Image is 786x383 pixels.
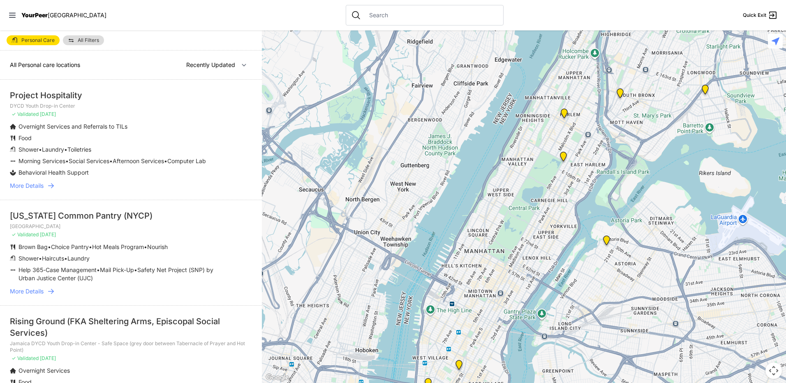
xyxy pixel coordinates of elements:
span: Help 365-Case Management [18,266,97,273]
span: Personal Care [21,38,55,43]
span: ✓ Validated [12,111,39,117]
span: Morning Services [18,157,65,164]
a: YourPeer[GEOGRAPHIC_DATA] [21,13,106,18]
p: DYCD Youth Drop-in Center [10,103,252,109]
span: • [134,266,137,273]
div: Living Room 24-Hour Drop-In Center [700,85,710,98]
span: [DATE] [40,355,56,361]
a: More Details [10,182,252,190]
span: Laundry [67,255,90,262]
span: More Details [10,182,44,190]
a: Open this area in Google Maps (opens a new window) [264,372,291,383]
span: • [109,157,113,164]
img: Google [264,372,291,383]
p: [GEOGRAPHIC_DATA] [10,223,252,230]
span: Brown Bag [18,243,48,250]
span: Behavioral Health Support [18,169,89,176]
div: [US_STATE] Common Pantry (NYCP) [10,210,252,221]
span: Haircuts [42,255,64,262]
a: More Details [10,287,252,295]
p: Jamaica DYCD Youth Drop-in Center - Safe Space (grey door between Tabernacle of Prayer and Hot Po... [10,340,252,353]
span: Laundry [42,146,64,153]
span: Shower [18,146,39,153]
div: Project Hospitality [10,90,252,101]
span: • [39,146,42,153]
span: Toiletries [67,146,91,153]
span: More Details [10,287,44,295]
span: All Personal care locations [10,61,80,68]
button: Map camera controls [765,362,782,379]
span: Choice Pantry [51,243,89,250]
span: Shower [18,255,39,262]
span: • [144,243,147,250]
span: • [64,146,67,153]
span: All Filters [78,38,99,43]
span: ✓ Validated [12,355,39,361]
div: Harvey Milk High School [454,360,464,373]
span: • [164,157,167,164]
span: [DATE] [40,111,56,117]
span: • [39,255,42,262]
span: • [89,243,92,250]
div: Uptown/Harlem DYCD Youth Drop-in Center [559,108,569,122]
span: Afternoon Services [113,157,164,164]
span: Mail Pick-Up [100,266,134,273]
span: • [48,243,51,250]
span: Overnight Services [18,367,70,374]
span: [GEOGRAPHIC_DATA] [48,12,106,18]
span: Quick Exit [743,12,766,18]
span: Computer Lab [167,157,206,164]
a: All Filters [63,35,104,45]
div: Manhattan [558,152,569,165]
span: ✓ Validated [12,231,39,238]
span: Hot Meals Program [92,243,144,250]
div: Harm Reduction Center [615,88,625,102]
span: • [97,266,100,273]
span: YourPeer [21,12,48,18]
span: [DATE] [40,231,56,238]
span: Nourish [147,243,168,250]
div: Rising Ground (FKA Sheltering Arms, Episcopal Social Services) [10,316,252,339]
a: Quick Exit [743,10,778,20]
span: Food [18,134,32,141]
span: • [64,255,67,262]
span: Social Services [69,157,109,164]
span: • [65,157,69,164]
a: Personal Care [7,35,60,45]
input: Search [364,11,498,19]
span: Overnight Services and Referrals to TILs [18,123,127,130]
